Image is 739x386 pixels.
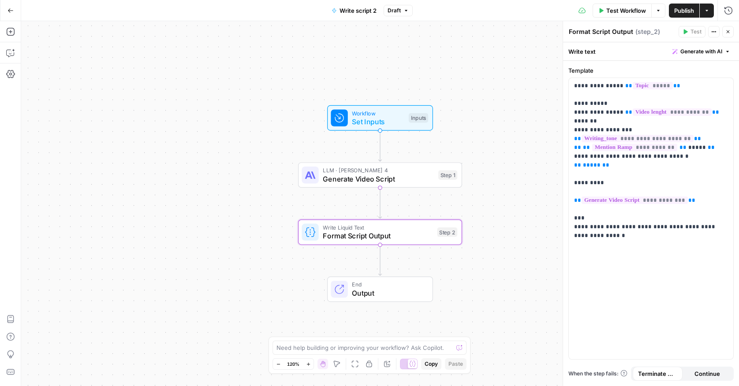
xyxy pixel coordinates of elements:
span: Paste [448,360,463,368]
button: Test [679,26,705,37]
span: Output [352,288,424,298]
button: Paste [445,358,467,370]
div: WorkflowSet InputsInputs [298,105,462,131]
span: Workflow [352,109,404,117]
span: Generate with AI [680,48,722,56]
div: Inputs [409,113,428,123]
div: Step 1 [438,170,457,180]
g: Edge from step_1 to step_2 [378,188,381,219]
span: Terminate Workflow [638,369,677,378]
span: Continue [694,369,720,378]
button: Test Workflow [593,4,651,18]
button: Generate with AI [669,46,734,57]
div: Step 2 [437,227,458,237]
button: Draft [384,5,413,16]
button: Write script 2 [326,4,382,18]
span: 120% [287,360,299,367]
span: Draft [388,7,401,15]
button: Continue [683,367,732,381]
span: LLM · [PERSON_NAME] 4 [323,166,434,174]
span: ( step_2 ) [635,27,660,36]
span: Publish [674,6,694,15]
span: Copy [425,360,438,368]
span: Format Script Output [323,230,433,241]
a: When the step fails: [568,370,627,378]
div: Write text [563,42,739,60]
g: Edge from start to step_1 [378,130,381,161]
button: Publish [669,4,699,18]
span: Write script 2 [340,6,377,15]
span: Write Liquid Text [323,223,433,231]
div: LLM · [PERSON_NAME] 4Generate Video ScriptStep 1 [298,162,462,188]
textarea: Format Script Output [569,27,633,36]
span: Set Inputs [352,116,404,127]
div: Write Liquid TextFormat Script OutputStep 2 [298,219,462,245]
span: Generate Video Script [323,174,434,184]
button: Copy [421,358,441,370]
span: Test Workflow [606,6,646,15]
span: Test [690,28,702,36]
div: EndOutput [298,277,462,302]
g: Edge from step_2 to end [378,245,381,276]
label: Template [568,66,734,75]
span: End [352,280,424,289]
